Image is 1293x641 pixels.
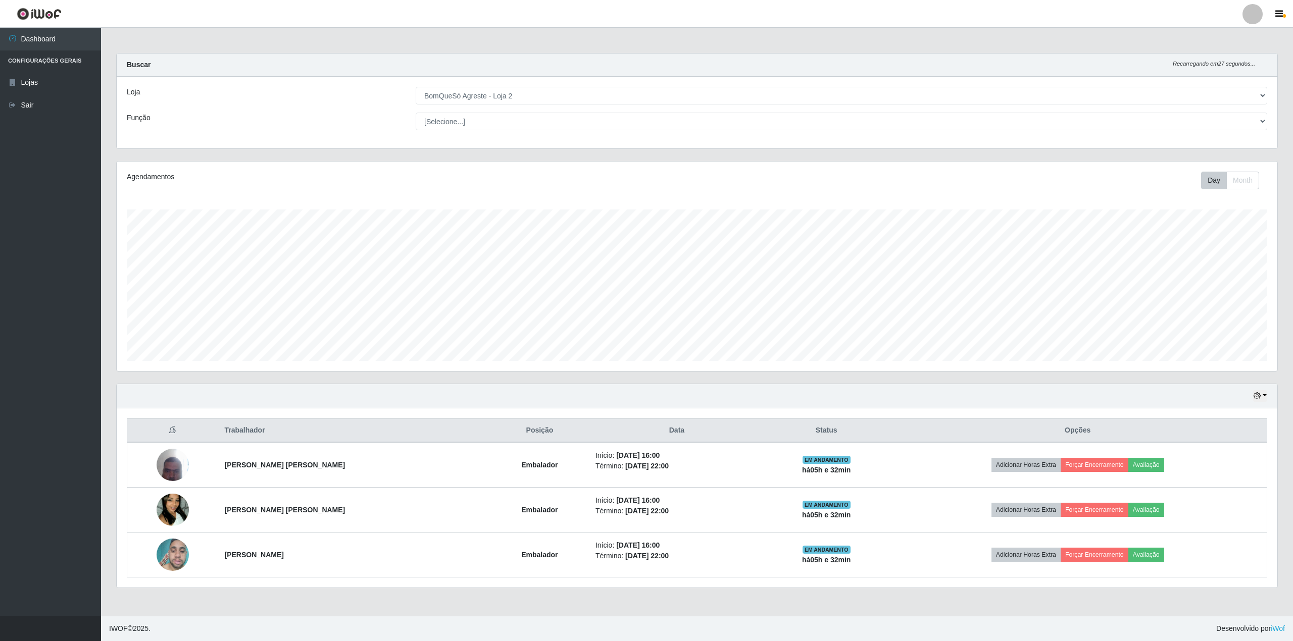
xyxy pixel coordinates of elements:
[991,458,1061,472] button: Adicionar Horas Extra
[991,548,1061,562] button: Adicionar Horas Extra
[803,546,851,554] span: EM ANDAMENTO
[1201,172,1227,189] button: Day
[1128,458,1164,472] button: Avaliação
[1201,172,1267,189] div: Toolbar with button groups
[224,506,345,514] strong: [PERSON_NAME] [PERSON_NAME]
[595,551,758,561] li: Término:
[521,551,558,559] strong: Embalador
[521,506,558,514] strong: Embalador
[991,503,1061,517] button: Adicionar Horas Extra
[802,556,851,564] strong: há 05 h e 32 min
[157,481,189,539] img: 1743267805927.jpeg
[595,450,758,461] li: Início:
[595,495,758,506] li: Início:
[589,419,764,443] th: Data
[1173,61,1255,67] i: Recarregando em 27 segundos...
[625,507,669,515] time: [DATE] 22:00
[802,466,851,474] strong: há 05 h e 32 min
[888,419,1267,443] th: Opções
[625,552,669,560] time: [DATE] 22:00
[1061,548,1128,562] button: Forçar Encerramento
[109,623,151,634] span: © 2025 .
[127,87,140,97] label: Loja
[595,461,758,471] li: Término:
[764,419,888,443] th: Status
[1216,623,1285,634] span: Desenvolvido por
[616,451,660,459] time: [DATE] 16:00
[1061,458,1128,472] button: Forçar Encerramento
[490,419,589,443] th: Posição
[1201,172,1259,189] div: First group
[1128,548,1164,562] button: Avaliação
[224,551,283,559] strong: [PERSON_NAME]
[127,172,593,182] div: Agendamentos
[157,443,189,486] img: 1722619557508.jpeg
[595,506,758,516] li: Término:
[109,624,128,632] span: IWOF
[616,496,660,504] time: [DATE] 16:00
[1128,503,1164,517] button: Avaliação
[803,456,851,464] span: EM ANDAMENTO
[17,8,62,20] img: CoreUI Logo
[1271,624,1285,632] a: iWof
[218,419,489,443] th: Trabalhador
[625,462,669,470] time: [DATE] 22:00
[803,501,851,509] span: EM ANDAMENTO
[224,461,345,469] strong: [PERSON_NAME] [PERSON_NAME]
[521,461,558,469] strong: Embalador
[1226,172,1259,189] button: Month
[595,540,758,551] li: Início:
[127,113,151,123] label: Função
[1061,503,1128,517] button: Forçar Encerramento
[616,541,660,549] time: [DATE] 16:00
[157,533,189,576] img: 1748551724527.jpeg
[802,511,851,519] strong: há 05 h e 32 min
[127,61,151,69] strong: Buscar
